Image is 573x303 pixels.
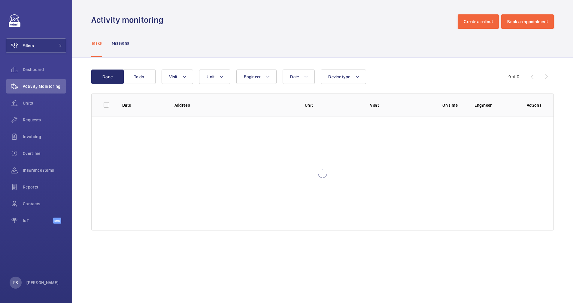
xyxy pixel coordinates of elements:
span: Dashboard [23,67,66,73]
span: Unit [207,74,214,79]
span: Overtime [23,150,66,156]
button: Done [91,70,124,84]
span: Contacts [23,201,66,207]
p: Actions [527,102,541,108]
button: Engineer [236,70,277,84]
h1: Activity monitoring [91,14,167,25]
button: Filters [6,38,66,53]
span: Visit [169,74,177,79]
span: Engineer [244,74,261,79]
span: Requests [23,117,66,123]
span: Activity Monitoring [23,83,66,89]
p: RS [13,280,18,286]
button: Device type [321,70,366,84]
span: Units [23,100,66,106]
button: Visit [162,70,193,84]
button: To do [123,70,156,84]
p: Engineer [474,102,517,108]
button: Book an appointment [501,14,554,29]
div: 0 of 0 [508,74,519,80]
p: Missions [112,40,129,46]
button: Date [283,70,315,84]
button: Create a callout [458,14,499,29]
span: Beta [53,218,61,224]
span: Invoicing [23,134,66,140]
span: Device type [328,74,350,79]
span: Date [290,74,299,79]
p: On time [435,102,465,108]
span: Reports [23,184,66,190]
p: Address [174,102,295,108]
p: Date [122,102,165,108]
p: Visit [370,102,426,108]
span: Filters [23,43,34,49]
p: Tasks [91,40,102,46]
p: Unit [305,102,360,108]
span: Insurance items [23,167,66,173]
button: Unit [199,70,230,84]
span: IoT [23,218,53,224]
p: [PERSON_NAME] [26,280,59,286]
